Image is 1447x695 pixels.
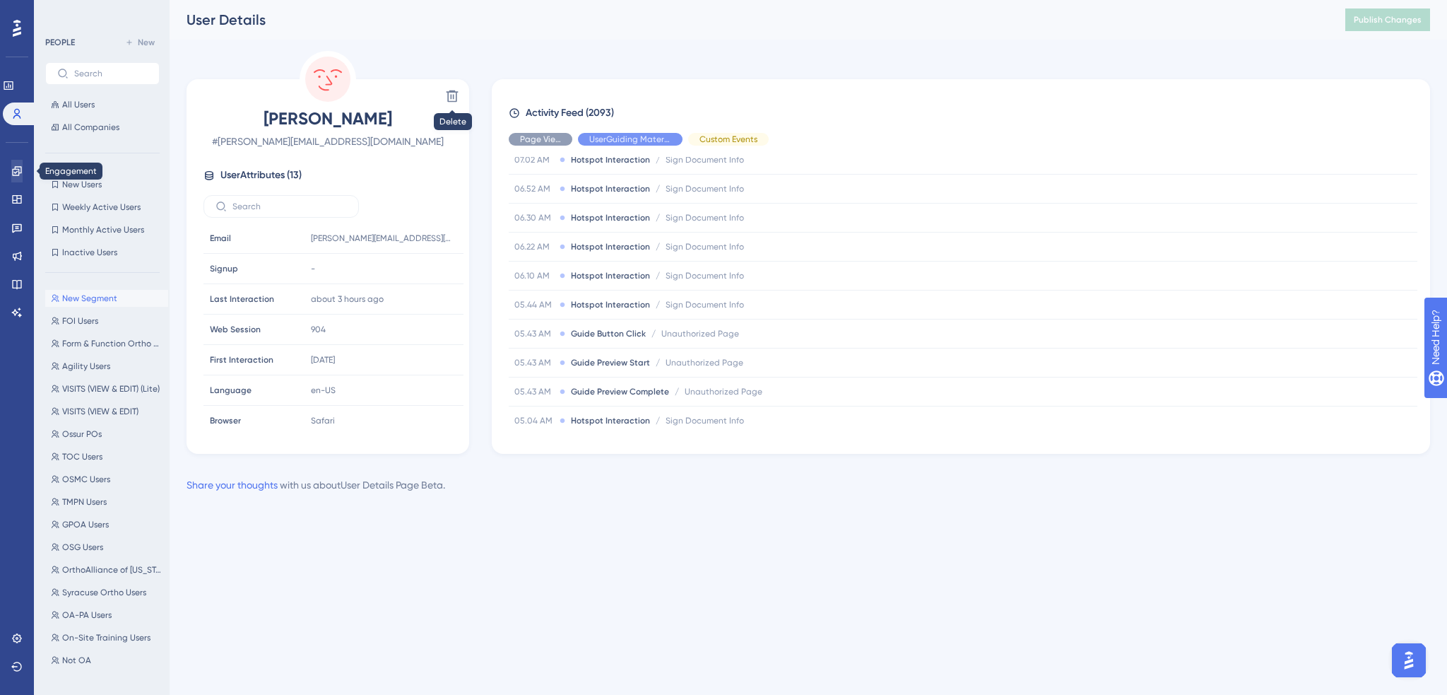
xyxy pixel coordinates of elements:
span: Sign Document Info [666,299,744,310]
button: New Users [45,176,160,193]
span: Unauthorized Page [661,328,739,339]
div: PEOPLE [45,37,75,48]
span: Hotspot Interaction [571,270,650,281]
span: 05.43 AM [514,328,554,339]
span: 05.44 AM [514,299,554,310]
button: TMPN Users [45,493,168,510]
span: OSMC Users [62,474,110,485]
span: On-Site Training Users [62,632,150,643]
span: Sign Document Info [666,212,744,223]
span: - [311,263,315,274]
button: TOC Users [45,448,168,465]
button: Ossur POs [45,426,168,443]
span: / [675,386,679,397]
div: with us about User Details Page Beta . [187,477,445,493]
span: / [656,357,660,368]
a: Share your thoughts [187,479,278,491]
span: Ossur POs [62,428,102,440]
span: Browser [210,415,241,426]
span: OrthoAlliance of [US_STATE] Users [62,564,163,576]
span: Safari [311,415,335,426]
span: / [656,415,660,426]
button: All Users [45,96,160,113]
span: / [651,328,656,339]
span: [PERSON_NAME][EMAIL_ADDRESS][DOMAIN_NAME] [311,233,452,244]
span: Unauthorized Page [685,386,762,397]
span: Last Interaction [210,293,274,305]
span: 06.10 AM [514,270,554,281]
span: VISITS (VIEW & EDIT) [62,406,138,417]
button: New Segment [45,290,168,307]
span: New Users [62,179,102,190]
span: Email [210,233,231,244]
button: GPOA Users [45,516,168,533]
span: Sign Document Info [666,154,744,165]
span: # [PERSON_NAME][EMAIL_ADDRESS][DOMAIN_NAME] [203,133,452,150]
button: OSG Users [45,539,168,556]
button: VISITS (VIEW & EDIT) [45,403,168,420]
span: en-US [311,385,336,396]
span: GPOA Users [62,519,109,530]
span: New Segment [62,293,117,304]
span: UserGuiding Material [589,134,671,145]
button: Syracuse Ortho Users [45,584,168,601]
span: Hotspot Interaction [571,241,650,252]
span: Page View [520,134,561,145]
button: OA-PA Users [45,607,168,624]
span: First Interaction [210,354,273,366]
span: 05.43 AM [514,386,554,397]
span: Sign Document Info [666,270,744,281]
span: Syracuse Ortho Users [62,587,146,598]
span: Guide Preview Complete [571,386,669,397]
span: User Attributes ( 13 ) [220,167,302,184]
span: Hotspot Interaction [571,154,650,165]
button: Weekly Active Users [45,199,160,216]
button: All Companies [45,119,160,136]
button: Inactive Users [45,244,160,261]
span: Hotspot Interaction [571,415,650,426]
button: Monthly Active Users [45,221,160,238]
span: / [656,270,660,281]
button: Publish Changes [1345,8,1430,31]
time: about 3 hours ago [311,294,384,304]
span: Custom Events [699,134,757,145]
button: On-Site Training Users [45,629,168,646]
span: Need Help? [33,4,88,21]
span: Guide Button Click [571,328,646,339]
span: Publish Changes [1354,14,1422,25]
span: 904 [311,324,326,335]
span: / [656,183,660,194]
button: Not OA [45,652,168,669]
span: OA-PA Users [62,609,112,621]
span: 07.02 AM [514,154,554,165]
div: User Details [187,10,1310,30]
span: Signup [210,263,238,274]
button: OSMC Users [45,471,168,488]
time: [DATE] [311,355,335,365]
span: TOC Users [62,451,102,462]
span: OSG Users [62,542,103,553]
span: Activity Feed (2093) [526,105,614,122]
span: Sign Document Info [666,415,744,426]
span: [PERSON_NAME] [203,107,452,130]
span: 06.22 AM [514,241,554,252]
span: Monthly Active Users [62,224,144,235]
span: 06.52 AM [514,183,554,194]
button: VISITS (VIEW & EDIT) (Lite) [45,380,168,397]
span: 06.30 AM [514,212,554,223]
span: / [656,212,660,223]
button: FOI Users [45,313,168,329]
span: / [656,241,660,252]
span: Inactive Users [62,247,117,258]
span: Language [210,385,252,396]
span: All Companies [62,122,119,133]
span: Web Session [210,324,261,335]
span: 05.04 AM [514,415,554,426]
input: Search [74,69,148,78]
span: Sign Document Info [666,183,744,194]
span: New [138,37,155,48]
span: Unauthorized Page [666,357,743,368]
span: Form & Function Ortho Users [62,338,163,349]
